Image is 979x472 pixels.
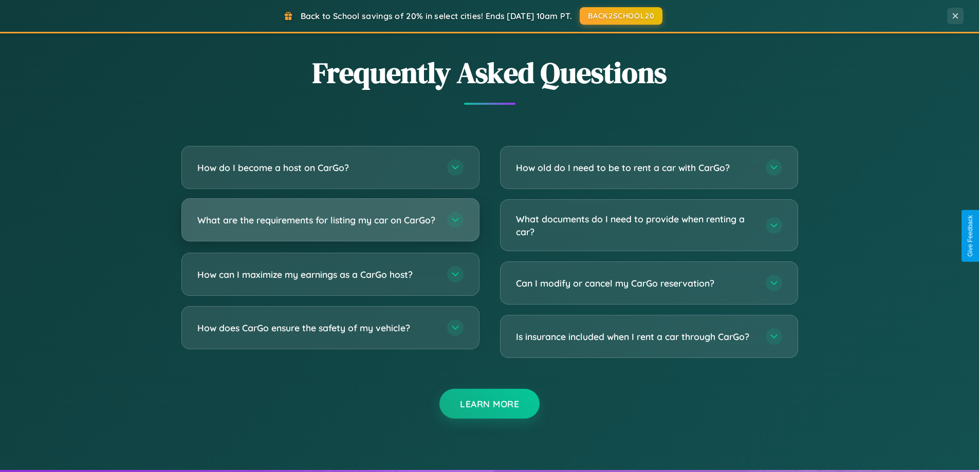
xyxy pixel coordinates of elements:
[580,7,662,25] button: BACK2SCHOOL20
[516,161,755,174] h3: How old do I need to be to rent a car with CarGo?
[197,161,437,174] h3: How do I become a host on CarGo?
[197,268,437,281] h3: How can I maximize my earnings as a CarGo host?
[516,213,755,238] h3: What documents do I need to provide when renting a car?
[967,215,974,257] div: Give Feedback
[301,11,572,21] span: Back to School savings of 20% in select cities! Ends [DATE] 10am PT.
[197,322,437,334] h3: How does CarGo ensure the safety of my vehicle?
[516,277,755,290] h3: Can I modify or cancel my CarGo reservation?
[197,214,437,226] h3: What are the requirements for listing my car on CarGo?
[181,53,798,92] h2: Frequently Asked Questions
[439,389,540,419] button: Learn More
[516,330,755,343] h3: Is insurance included when I rent a car through CarGo?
